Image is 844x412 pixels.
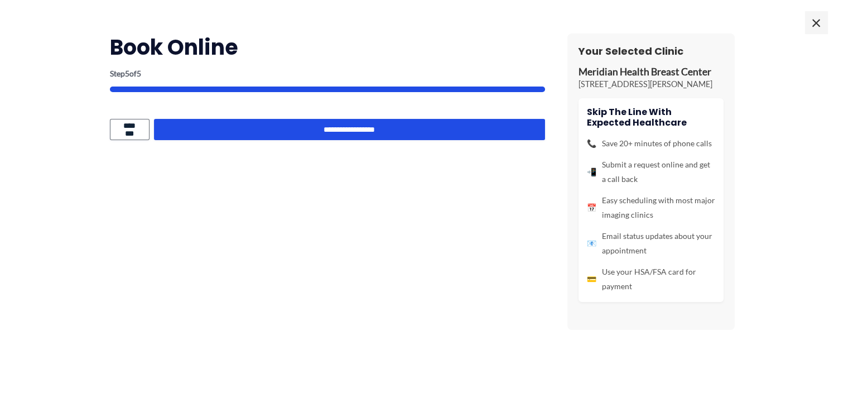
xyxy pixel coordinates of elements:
[137,69,141,78] span: 5
[125,69,129,78] span: 5
[587,107,715,128] h4: Skip the line with Expected Healthcare
[587,136,715,151] li: Save 20+ minutes of phone calls
[110,70,545,78] p: Step of
[578,66,724,79] p: Meridian Health Breast Center
[587,229,715,258] li: Email status updates about your appointment
[110,33,545,61] h2: Book Online
[805,11,827,33] span: ×
[578,79,724,90] p: [STREET_ADDRESS][PERSON_NAME]
[587,193,715,222] li: Easy scheduling with most major imaging clinics
[587,200,596,215] span: 📅
[587,165,596,179] span: 📲
[587,265,715,294] li: Use your HSA/FSA card for payment
[587,157,715,186] li: Submit a request online and get a call back
[587,236,596,251] span: 📧
[587,136,596,151] span: 📞
[578,45,724,58] h3: Your Selected Clinic
[587,272,596,286] span: 💳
